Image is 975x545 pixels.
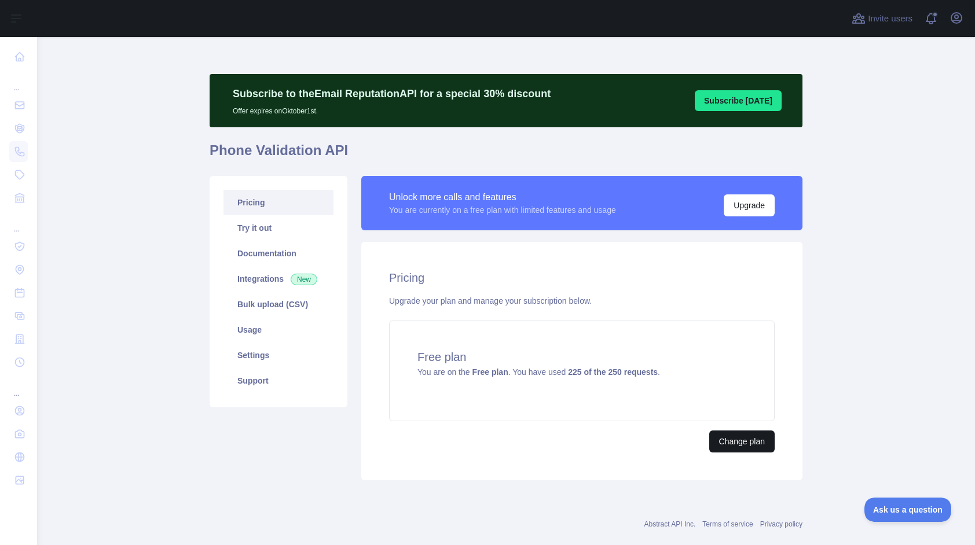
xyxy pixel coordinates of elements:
strong: Free plan [472,367,508,377]
a: Integrations New [223,266,333,292]
h4: Free plan [417,349,746,365]
a: Try it out [223,215,333,241]
span: Invite users [868,12,912,25]
p: Subscribe to the Email Reputation API for a special 30 % discount [233,86,551,102]
a: Pricing [223,190,333,215]
div: ... [9,375,28,398]
a: Settings [223,343,333,368]
p: Offer expires on Oktober 1st. [233,102,551,116]
a: Terms of service [702,520,753,528]
a: Privacy policy [760,520,802,528]
button: Change plan [709,430,775,452]
a: Abstract API Inc. [644,520,696,528]
div: ... [9,211,28,234]
a: Support [223,368,333,393]
div: Upgrade your plan and manage your subscription below. [389,295,775,307]
a: Usage [223,317,333,343]
button: Invite users [849,9,915,28]
button: Subscribe [DATE] [695,90,782,111]
div: Unlock more calls and features [389,190,616,204]
button: Upgrade [724,194,775,216]
a: Documentation [223,241,333,266]
span: New [291,274,317,285]
h2: Pricing [389,270,775,286]
div: ... [9,69,28,93]
a: Bulk upload (CSV) [223,292,333,317]
h1: Phone Validation API [210,141,802,169]
strong: 225 of the 250 requests [568,367,658,377]
iframe: Toggle Customer Support [864,498,952,522]
span: You are on the . You have used . [417,367,660,377]
div: You are currently on a free plan with limited features and usage [389,204,616,216]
